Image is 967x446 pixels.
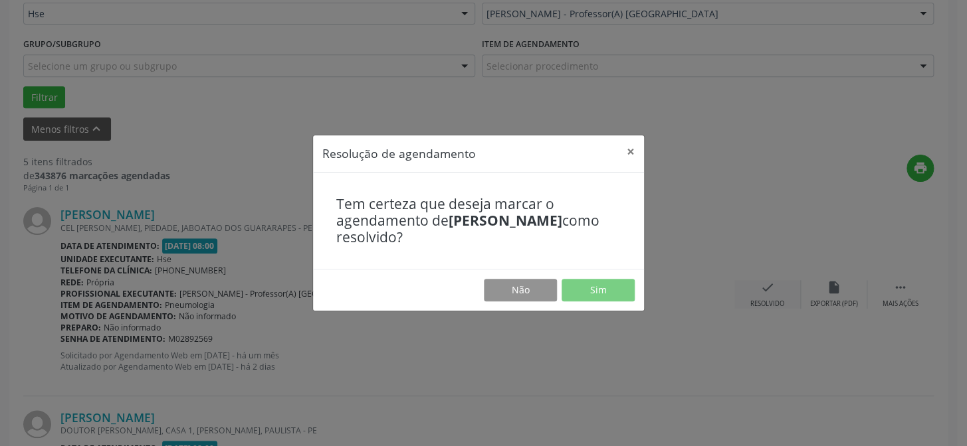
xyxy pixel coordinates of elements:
b: [PERSON_NAME] [449,211,562,230]
button: Não [484,279,557,301]
button: Sim [562,279,635,301]
h5: Resolução de agendamento [322,145,476,162]
button: Close [617,135,644,168]
h4: Tem certeza que deseja marcar o agendamento de como resolvido? [336,196,621,246]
